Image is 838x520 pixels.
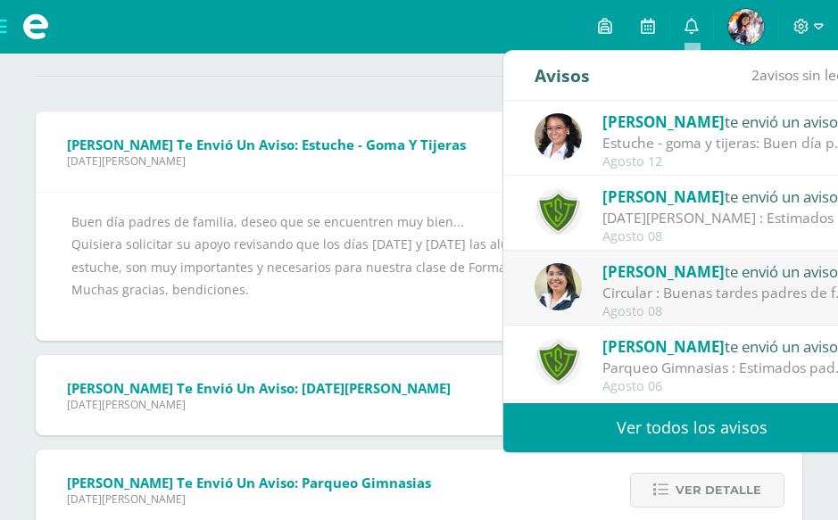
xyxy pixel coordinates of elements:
span: [PERSON_NAME] [602,111,725,132]
span: Ver detalle [676,474,761,507]
img: 95d3d8525bae527393233dcea497dce3.png [535,113,582,161]
span: [DATE][PERSON_NAME] [67,397,451,412]
img: 29578819cb2ba5f8bf5c996944a7f56e.png [535,263,582,310]
span: [PERSON_NAME] te envió un aviso: Estuche - goma y tijeras [67,136,466,153]
img: 0321528fdb858f2774fb71bada63fc7e.png [728,9,764,45]
span: [PERSON_NAME] [602,261,725,282]
span: [DATE][PERSON_NAME] [67,491,431,507]
span: 2 [751,65,759,85]
div: Avisos [535,51,590,100]
span: [DATE][PERSON_NAME] [67,153,466,169]
div: Buen día padres de familia, deseo que se encuentren muy bien... Quisiera solicitar su apoyo revis... [71,210,767,323]
span: [PERSON_NAME] [602,186,725,207]
span: [PERSON_NAME] [602,336,725,357]
img: c7e4502288b633c389763cda5c4117dc.png [535,338,582,385]
span: [PERSON_NAME] te envió un aviso: Parqueo Gimnasias [67,474,431,491]
span: [PERSON_NAME] te envió un aviso: [DATE][PERSON_NAME] [67,379,451,397]
img: c7e4502288b633c389763cda5c4117dc.png [535,188,582,235]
